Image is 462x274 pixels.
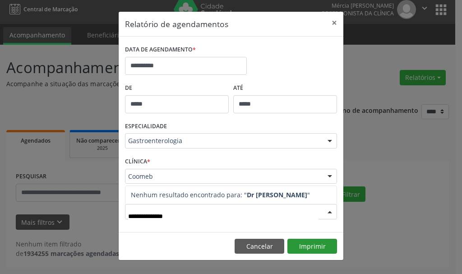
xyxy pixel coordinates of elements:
span: Coomeb [128,172,319,181]
label: ATÉ [233,81,337,95]
label: DATA DE AGENDAMENTO [125,43,196,57]
button: Imprimir [287,239,337,254]
label: ESPECIALIDADE [125,120,167,134]
h5: Relatório de agendamentos [125,18,228,30]
span: Gastroenterologia [128,136,319,145]
label: CLÍNICA [125,155,150,169]
span: Nenhum resultado encontrado para: " " [131,190,310,199]
strong: Dr [PERSON_NAME] [247,190,307,199]
button: Close [325,12,343,34]
label: De [125,81,229,95]
button: Cancelar [235,239,284,254]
